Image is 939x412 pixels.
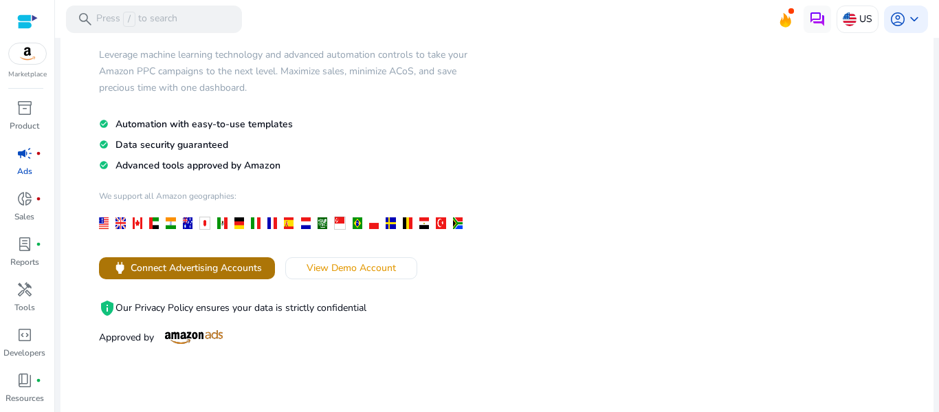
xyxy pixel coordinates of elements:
[99,330,469,345] p: Approved by
[10,256,39,268] p: Reports
[96,12,177,27] p: Press to search
[16,191,33,207] span: donut_small
[99,139,109,151] mat-icon: check_circle
[285,257,417,279] button: View Demo Account
[10,120,39,132] p: Product
[99,47,469,96] h5: Leverage machine learning technology and advanced automation controls to take your Amazon PPC cam...
[843,12,857,26] img: us.svg
[99,300,469,316] p: Our Privacy Policy ensures your data is strictly confidential
[307,261,396,275] span: View Demo Account
[99,118,109,130] mat-icon: check_circle
[36,151,41,156] span: fiber_manual_record
[5,392,44,404] p: Resources
[77,11,93,28] span: search
[9,43,46,64] img: amazon.svg
[16,100,33,116] span: inventory_2
[112,260,128,276] span: power
[99,160,109,171] mat-icon: check_circle
[36,196,41,202] span: fiber_manual_record
[115,118,293,131] span: Automation with easy-to-use templates
[16,145,33,162] span: campaign
[99,300,115,316] mat-icon: privacy_tip
[16,236,33,252] span: lab_profile
[906,11,923,28] span: keyboard_arrow_down
[16,372,33,389] span: book_4
[123,12,135,27] span: /
[859,7,872,31] p: US
[14,210,34,223] p: Sales
[115,159,280,172] span: Advanced tools approved by Amazon
[36,378,41,383] span: fiber_manual_record
[99,257,275,279] button: powerConnect Advertising Accounts
[36,241,41,247] span: fiber_manual_record
[8,69,47,80] p: Marketplace
[99,191,469,212] h4: We support all Amazon geographies:
[3,347,45,359] p: Developers
[131,261,262,275] span: Connect Advertising Accounts
[16,281,33,298] span: handyman
[115,138,228,151] span: Data security guaranteed
[890,11,906,28] span: account_circle
[17,165,32,177] p: Ads
[16,327,33,343] span: code_blocks
[14,301,35,314] p: Tools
